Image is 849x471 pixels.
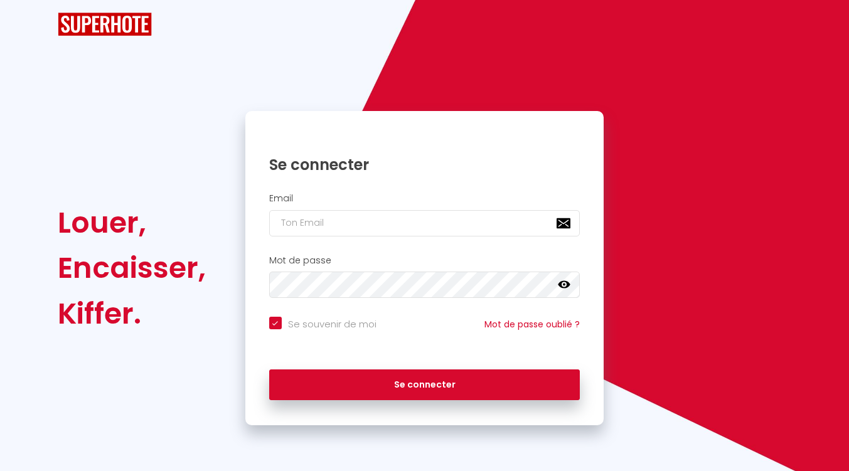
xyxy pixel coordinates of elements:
input: Ton Email [269,210,580,236]
div: Louer, [58,200,206,245]
img: SuperHote logo [58,13,152,36]
h2: Email [269,193,580,204]
a: Mot de passe oublié ? [484,318,580,331]
h1: Se connecter [269,155,580,174]
h2: Mot de passe [269,255,580,266]
button: Se connecter [269,369,580,401]
div: Kiffer. [58,291,206,336]
div: Encaisser, [58,245,206,290]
